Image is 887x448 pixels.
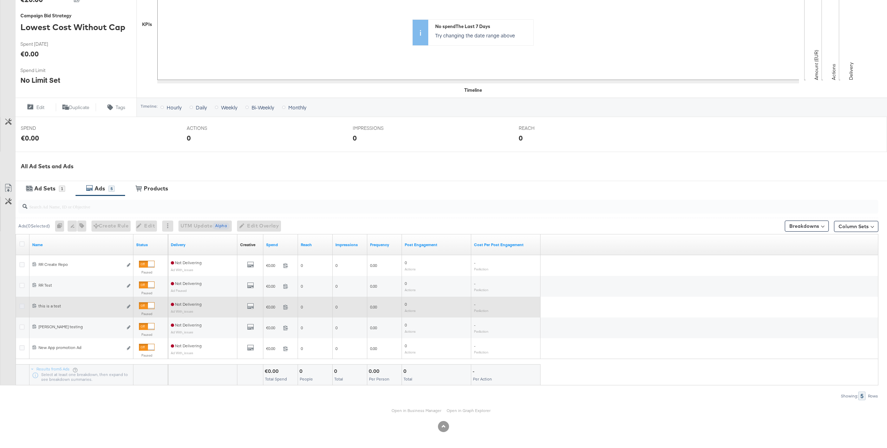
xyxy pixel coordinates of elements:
[171,330,193,334] sub: Ad With_issues
[474,308,488,313] sub: Per Action
[335,346,337,351] span: 0
[266,346,280,351] span: €0.00
[21,133,39,143] div: €0.00
[136,242,165,248] a: Shows the current state of your Ad.
[834,221,878,232] button: Column Sets
[20,75,60,85] div: No Limit Set
[353,125,405,132] span: IMPRESSIONS
[519,125,571,132] span: REACH
[34,185,55,192] div: Ad Sets
[334,376,343,382] span: Total
[474,302,475,307] span: -
[139,291,155,295] label: Paused
[301,263,303,268] span: 0
[370,325,377,330] span: 0.00
[370,304,377,310] span: 0.00
[301,242,330,248] a: The number of people your ad was served to.
[405,267,416,271] sub: Actions
[252,104,274,111] span: Bi-Weekly
[519,133,523,143] div: 0
[140,104,158,109] div: Timeline:
[171,281,202,286] span: Not Delivering
[300,376,313,382] span: People
[369,368,381,375] div: 0.00
[38,324,123,330] div: [PERSON_NAME] testing
[265,368,281,375] div: €0.00
[335,284,337,289] span: 0
[108,186,115,192] div: 5
[474,267,488,271] sub: Per Action
[335,242,365,248] a: The number of times your ad was served. On mobile apps an ad is counted as served the first time ...
[139,353,155,358] label: Paused
[59,186,65,192] div: 1
[405,322,407,328] span: 0
[405,281,407,286] span: 0
[171,242,235,248] a: Reflects the ability of your Ad to achieve delivery.
[288,104,306,111] span: Monthly
[18,223,50,229] div: Ads ( 0 Selected)
[187,133,191,143] div: 0
[474,260,475,265] span: -
[474,242,538,248] a: The average cost per action related to your Page's posts as a result of your ad.
[405,329,416,333] sub: Actions
[335,304,337,310] span: 0
[221,104,237,111] span: Weekly
[405,302,407,307] span: 0
[21,162,887,170] div: All Ad Sets and Ads
[38,345,123,350] div: New App promotion Ad
[474,288,488,292] sub: Per Action
[335,263,337,268] span: 0
[370,284,377,289] span: 0.00
[841,394,858,398] div: Showing:
[69,104,89,111] span: Duplicate
[335,325,337,330] span: 0
[299,368,305,375] div: 0
[240,242,255,248] div: Creative
[95,185,105,192] div: Ads
[139,312,155,316] label: Paused
[20,21,131,33] div: Lowest Cost Without Cap
[196,104,207,111] span: Daily
[405,260,407,265] span: 0
[473,368,476,375] div: -
[144,185,168,192] div: Products
[435,23,530,30] div: No spend The Last 7 Days
[266,325,280,330] span: €0.00
[139,332,155,337] label: Paused
[171,288,187,293] sub: Ad Paused
[96,103,137,111] button: Tags
[785,221,829,232] button: Breakdowns
[370,346,377,351] span: 0.00
[404,376,412,382] span: Total
[32,242,131,248] a: Ad Name.
[474,281,475,286] span: -
[187,125,239,132] span: ACTIONS
[20,67,72,74] span: Spend Limit
[868,394,878,398] div: Rows
[27,197,798,210] input: Search Ad Name, ID or Objective
[38,283,123,288] div: RR Test
[301,284,303,289] span: 0
[21,125,73,132] span: SPEND
[474,343,475,348] span: -
[171,322,202,328] span: Not Delivering
[334,368,339,375] div: 0
[171,309,193,313] sub: Ad With_issues
[139,270,155,275] label: Paused
[171,302,202,307] span: Not Delivering
[403,368,409,375] div: 0
[36,104,44,111] span: Edit
[20,49,39,59] div: €0.00
[858,392,866,400] div: 5
[38,262,123,267] div: RR Create Repo
[38,303,123,309] div: this is a test
[405,308,416,313] sub: Actions
[167,104,182,111] span: Hourly
[301,346,303,351] span: 0
[405,242,468,248] a: The number of actions related to your Page's posts as a result of your ad.
[116,104,125,111] span: Tags
[171,260,202,265] span: Not Delivering
[171,343,202,348] span: Not Delivering
[474,322,475,328] span: -
[266,242,295,248] a: The total amount spent to date.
